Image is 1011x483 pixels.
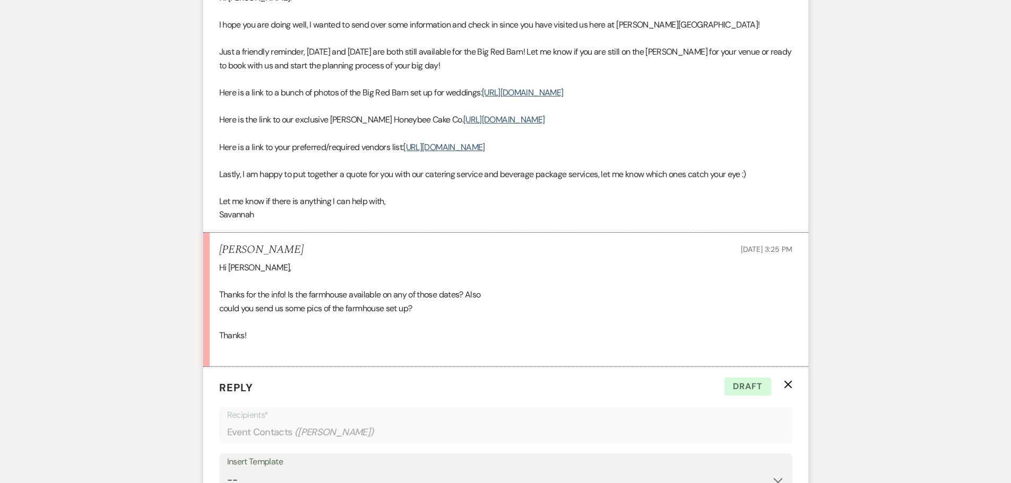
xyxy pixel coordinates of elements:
a: [URL][DOMAIN_NAME] [463,114,545,125]
div: Insert Template [227,454,784,470]
span: Lastly, I am happy to put together a quote for you with our catering service and beverage package... [219,169,746,180]
span: [DATE] 3:25 PM [741,244,792,254]
span: ( [PERSON_NAME] ) [295,425,374,440]
div: Hi [PERSON_NAME], Thanks for the info! Is the farmhouse available on any of those dates? Also cou... [219,261,792,356]
span: Savannah [219,209,254,220]
span: Just a friendly reminder, [DATE] and [DATE] are both still available for the Big Red Barn! Let me... [219,46,792,71]
span: Reply [219,381,253,394]
span: Draft [724,377,771,396]
p: Here is a link to your preferred/required vendors list: [219,140,792,154]
span: Here is a link to a bunch of photos of the Big Red Barn set up for weddings: [219,87,482,98]
h5: [PERSON_NAME] [219,243,304,257]
span: I hope you are doing well, I wanted to send over some information and check in since you have vis... [219,19,760,30]
div: Event Contacts [227,422,784,443]
span: Let me know if there is anything I can help with, [219,196,386,207]
a: [URL][DOMAIN_NAME] [403,142,485,153]
p: Recipients* [227,408,784,422]
p: Here is the link to our exclusive [PERSON_NAME] Honeybee Cake Co. [219,113,792,127]
a: [URL][DOMAIN_NAME] [482,87,563,98]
